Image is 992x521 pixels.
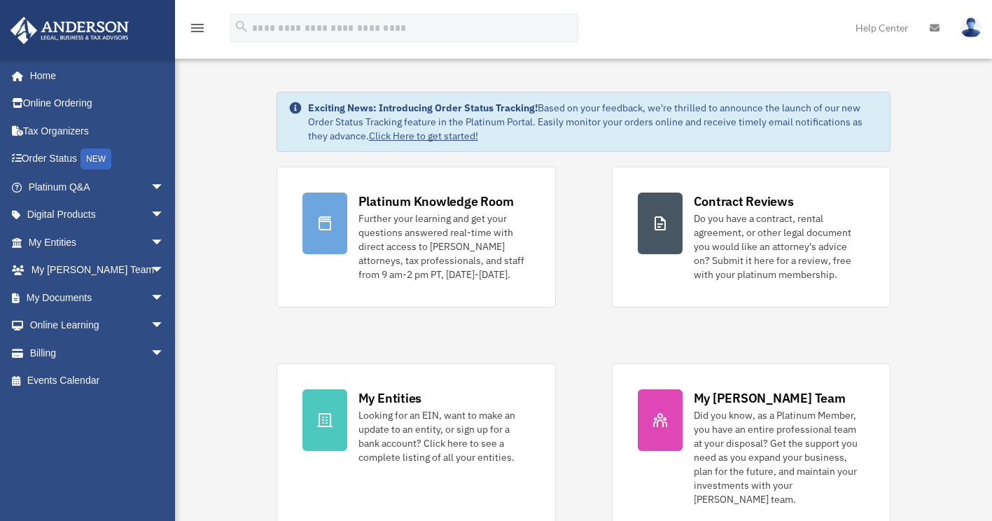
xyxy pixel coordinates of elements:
a: My Documentsarrow_drop_down [10,284,186,312]
a: My [PERSON_NAME] Teamarrow_drop_down [10,256,186,284]
a: Platinum Q&Aarrow_drop_down [10,173,186,201]
span: arrow_drop_down [151,228,179,257]
div: My [PERSON_NAME] Team [694,389,846,407]
i: search [234,19,249,34]
div: Contract Reviews [694,193,794,210]
a: Home [10,62,179,90]
span: arrow_drop_down [151,173,179,202]
div: NEW [81,148,111,169]
span: arrow_drop_down [151,339,179,368]
img: User Pic [960,18,981,38]
span: arrow_drop_down [151,256,179,285]
a: Billingarrow_drop_down [10,339,186,367]
a: Events Calendar [10,367,186,395]
a: Digital Productsarrow_drop_down [10,201,186,229]
div: Looking for an EIN, want to make an update to an entity, or sign up for a bank account? Click her... [358,408,530,464]
div: Further your learning and get your questions answered real-time with direct access to [PERSON_NAM... [358,211,530,282]
img: Anderson Advisors Platinum Portal [6,17,133,44]
a: Contract Reviews Do you have a contract, rental agreement, or other legal document you would like... [612,167,891,307]
span: arrow_drop_down [151,201,179,230]
div: Platinum Knowledge Room [358,193,514,210]
a: Online Ordering [10,90,186,118]
span: arrow_drop_down [151,312,179,340]
div: Do you have a contract, rental agreement, or other legal document you would like an attorney's ad... [694,211,865,282]
a: Platinum Knowledge Room Further your learning and get your questions answered real-time with dire... [277,167,556,307]
span: arrow_drop_down [151,284,179,312]
div: Did you know, as a Platinum Member, you have an entire professional team at your disposal? Get th... [694,408,865,506]
a: Order StatusNEW [10,145,186,174]
a: Online Learningarrow_drop_down [10,312,186,340]
a: My Entitiesarrow_drop_down [10,228,186,256]
a: Tax Organizers [10,117,186,145]
div: My Entities [358,389,421,407]
a: menu [189,25,206,36]
a: Click Here to get started! [369,130,478,142]
i: menu [189,20,206,36]
div: Based on your feedback, we're thrilled to announce the launch of our new Order Status Tracking fe... [308,101,879,143]
strong: Exciting News: Introducing Order Status Tracking! [308,102,538,114]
